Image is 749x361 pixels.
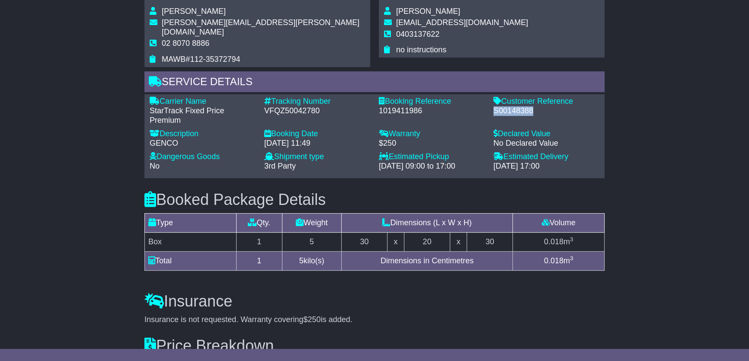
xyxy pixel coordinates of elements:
[150,97,256,106] div: Carrier Name
[162,55,240,64] span: MAWB#112-35372794
[493,162,599,171] div: [DATE] 17:00
[304,315,321,324] span: $250
[145,214,237,233] td: Type
[162,39,209,48] span: 02 8070 8886
[387,233,404,252] td: x
[379,162,485,171] div: [DATE] 09:00 to 17:00
[282,252,341,271] td: kilo(s)
[162,7,226,16] span: [PERSON_NAME]
[264,129,370,139] div: Booking Date
[144,71,605,95] div: Service Details
[513,233,605,252] td: m
[264,162,296,170] span: 3rd Party
[236,233,282,252] td: 1
[450,233,467,252] td: x
[282,233,341,252] td: 5
[282,214,341,233] td: Weight
[150,162,160,170] span: No
[493,139,599,148] div: No Declared Value
[379,139,485,148] div: $250
[341,233,387,252] td: 30
[493,106,599,116] div: S00148388
[150,139,256,148] div: GENCO
[396,7,460,16] span: [PERSON_NAME]
[341,252,512,271] td: Dimensions in Centimetres
[150,152,256,162] div: Dangerous Goods
[264,106,370,116] div: VFQZ50042780
[379,152,485,162] div: Estimated Pickup
[379,106,485,116] div: 1019411986
[144,293,605,310] h3: Insurance
[264,139,370,148] div: [DATE] 11:49
[144,337,605,355] h3: Price Breakdown
[570,255,573,262] sup: 3
[513,252,605,271] td: m
[236,252,282,271] td: 1
[544,237,563,246] span: 0.018
[145,233,237,252] td: Box
[341,214,512,233] td: Dimensions (L x W x H)
[144,191,605,208] h3: Booked Package Details
[396,30,439,38] span: 0403137622
[544,256,563,265] span: 0.018
[144,315,605,325] div: Insurance is not requested. Warranty covering is added.
[379,97,485,106] div: Booking Reference
[162,18,359,36] span: [PERSON_NAME][EMAIL_ADDRESS][PERSON_NAME][DOMAIN_NAME]
[493,97,599,106] div: Customer Reference
[379,129,485,139] div: Warranty
[236,214,282,233] td: Qty.
[570,236,573,243] sup: 3
[150,129,256,139] div: Description
[467,233,513,252] td: 30
[396,45,446,54] span: no instructions
[264,152,370,162] div: Shipment type
[145,252,237,271] td: Total
[299,256,304,265] span: 5
[493,152,599,162] div: Estimated Delivery
[493,129,599,139] div: Declared Value
[404,233,450,252] td: 20
[150,106,256,125] div: StarTrack Fixed Price Premium
[513,214,605,233] td: Volume
[396,18,528,27] span: [EMAIL_ADDRESS][DOMAIN_NAME]
[264,97,370,106] div: Tracking Number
